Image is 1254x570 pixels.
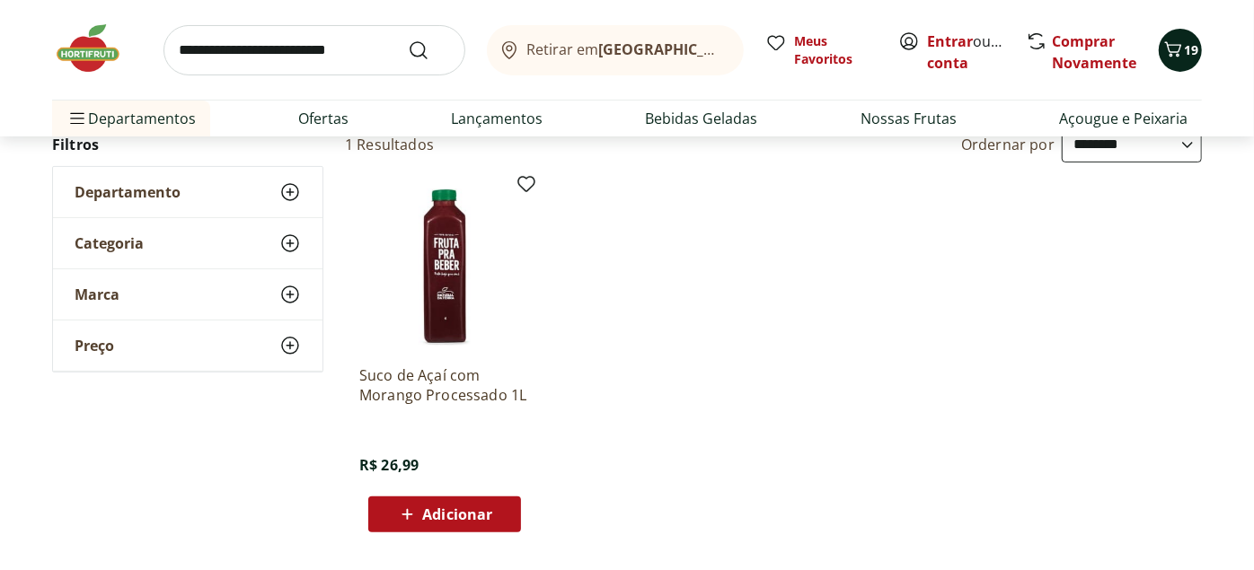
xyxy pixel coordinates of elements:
[29,29,43,43] img: logo_orange.svg
[53,218,322,268] button: Categoria
[765,32,877,68] a: Meus Favoritos
[1059,108,1188,129] a: Açougue e Peixaria
[209,106,288,118] div: Palavras-chave
[53,320,322,371] button: Preço
[75,337,114,355] span: Preço
[52,22,142,75] img: Hortifruti
[359,455,419,475] span: R$ 26,99
[163,25,465,75] input: search
[66,97,196,140] span: Departamentos
[298,108,349,129] a: Ofertas
[927,31,973,51] a: Entrar
[1052,31,1136,73] a: Comprar Novamente
[53,269,322,320] button: Marca
[50,29,88,43] div: v 4.0.25
[75,285,119,303] span: Marca
[345,135,434,154] h2: 1 Resultados
[359,365,530,405] a: Suco de Açaí com Morango Processado 1L
[927,31,1007,74] span: ou
[599,39,902,59] b: [GEOGRAPHIC_DATA]/[GEOGRAPHIC_DATA]
[75,234,144,252] span: Categoria
[961,135,1055,154] label: Ordernar por
[646,108,758,129] a: Bebidas Geladas
[29,47,43,61] img: website_grey.svg
[94,106,137,118] div: Domínio
[927,31,1026,73] a: Criar conta
[451,108,543,129] a: Lançamentos
[66,97,88,140] button: Menu
[408,39,451,61] button: Submit Search
[527,41,726,57] span: Retirar em
[794,32,877,68] span: Meus Favoritos
[422,507,492,522] span: Adicionar
[368,496,521,532] button: Adicionar
[359,180,530,351] img: Suco de Açaí com Morango Processado 1L
[47,47,257,61] div: [PERSON_NAME]: [DOMAIN_NAME]
[487,25,744,75] button: Retirar em[GEOGRAPHIC_DATA]/[GEOGRAPHIC_DATA]
[52,127,323,162] h2: Filtros
[75,183,181,201] span: Departamento
[1184,41,1198,58] span: 19
[1159,29,1202,72] button: Carrinho
[53,167,322,217] button: Departamento
[75,104,89,118] img: tab_domain_overview_orange.svg
[861,108,957,129] a: Nossas Frutas
[190,104,204,118] img: tab_keywords_by_traffic_grey.svg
